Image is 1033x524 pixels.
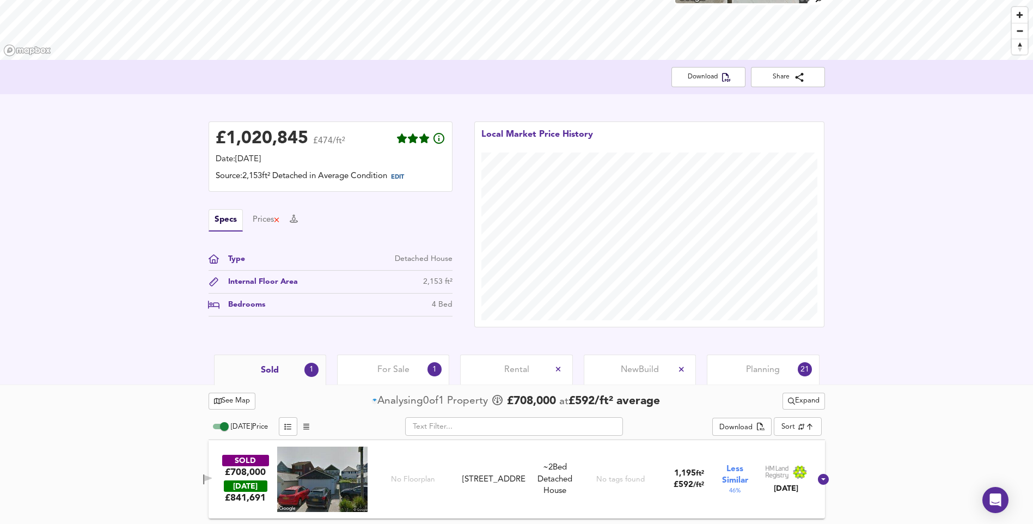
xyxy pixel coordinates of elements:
div: split button [712,418,772,436]
span: at [559,397,569,407]
div: [STREET_ADDRESS] [462,474,525,485]
span: / ft² [693,482,704,489]
span: £474/ft² [313,137,345,153]
div: [DATE] [765,483,808,494]
div: [DATE] [224,480,267,492]
button: Download [671,67,745,87]
button: Specs [209,209,243,231]
div: Source: 2,153ft² Detached in Average Condition [216,170,445,185]
div: 4 Bed [432,299,453,310]
span: New Build [621,364,659,376]
div: Sort [781,422,795,432]
div: 1 [304,363,319,377]
img: Land Registry [765,465,808,479]
span: [DATE] Price [231,423,268,430]
div: Local Market Price History [481,129,593,153]
div: Internal Floor Area [219,276,298,288]
div: We've estimated the total number of bedrooms from EPC data (4 heated rooms) [530,462,579,473]
a: Mapbox homepage [3,44,51,57]
span: 1,195 [674,470,696,478]
div: Type [219,253,245,265]
button: Prices [253,214,280,226]
span: Sold [261,364,279,376]
span: EDIT [391,174,404,180]
div: Bedrooms [219,299,265,310]
div: 21 [798,362,812,376]
div: £708,000 [225,466,266,478]
div: Analysing [377,394,423,409]
span: £ 592 / ft² average [569,395,660,407]
button: Share [751,67,825,87]
button: See Map [209,393,256,410]
span: Rental [504,364,529,376]
button: Download [712,418,772,436]
div: 2,153 ft² [423,276,453,288]
button: Expand [783,393,825,410]
div: Date: [DATE] [216,154,445,166]
div: £ 1,020,845 [216,131,308,147]
span: See Map [214,395,250,407]
span: £ 708,000 [507,393,556,410]
div: Download [719,422,753,434]
span: 46 % [729,486,741,495]
span: ft² [696,470,704,477]
div: 1 [427,362,442,376]
div: split button [783,393,825,410]
span: Share [760,71,816,83]
span: Expand [788,395,820,407]
span: No Floorplan [391,474,435,485]
span: Planning [746,364,780,376]
span: £ 592 [674,481,704,489]
button: Zoom in [1012,7,1028,23]
div: of Propert y [372,394,491,409]
svg: Show Details [817,473,830,486]
div: Detached House [395,253,453,265]
div: Sort [774,417,821,436]
span: For Sale [377,364,409,376]
div: Detached House [530,462,579,497]
div: Open Intercom Messenger [982,487,1008,513]
div: No tags found [596,474,645,485]
button: Reset bearing to north [1012,39,1028,54]
input: Text Filter... [405,417,623,436]
span: Less Similar [722,464,748,486]
div: SOLD [222,455,269,466]
span: Download [680,71,737,83]
span: 1 [438,394,444,409]
img: streetview [277,447,368,512]
div: SOLD£708,000 [DATE]£841,691No Floorplan[STREET_ADDRESS]~2Bed Detached HouseNo tags found1,195ft²£... [209,440,825,519]
span: £ 841,691 [225,492,266,504]
button: Zoom out [1012,23,1028,39]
